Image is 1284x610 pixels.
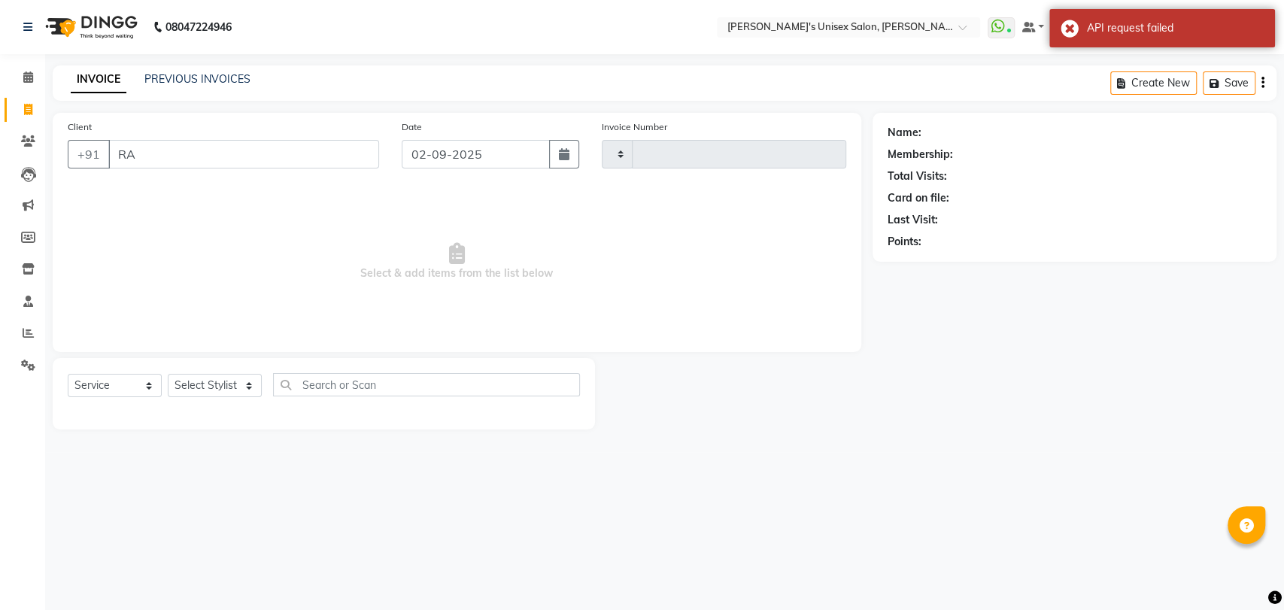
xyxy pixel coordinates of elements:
[1110,71,1197,95] button: Create New
[68,187,846,337] span: Select & add items from the list below
[888,168,947,184] div: Total Visits:
[888,147,953,162] div: Membership:
[108,140,379,168] input: Search by Name/Mobile/Email/Code
[71,66,126,93] a: INVOICE
[144,72,250,86] a: PREVIOUS INVOICES
[273,373,580,396] input: Search or Scan
[888,190,949,206] div: Card on file:
[1203,71,1255,95] button: Save
[1087,20,1264,36] div: API request failed
[68,140,110,168] button: +91
[68,120,92,134] label: Client
[888,125,921,141] div: Name:
[888,212,938,228] div: Last Visit:
[402,120,422,134] label: Date
[888,234,921,250] div: Points:
[38,6,141,48] img: logo
[602,120,667,134] label: Invoice Number
[165,6,232,48] b: 08047224946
